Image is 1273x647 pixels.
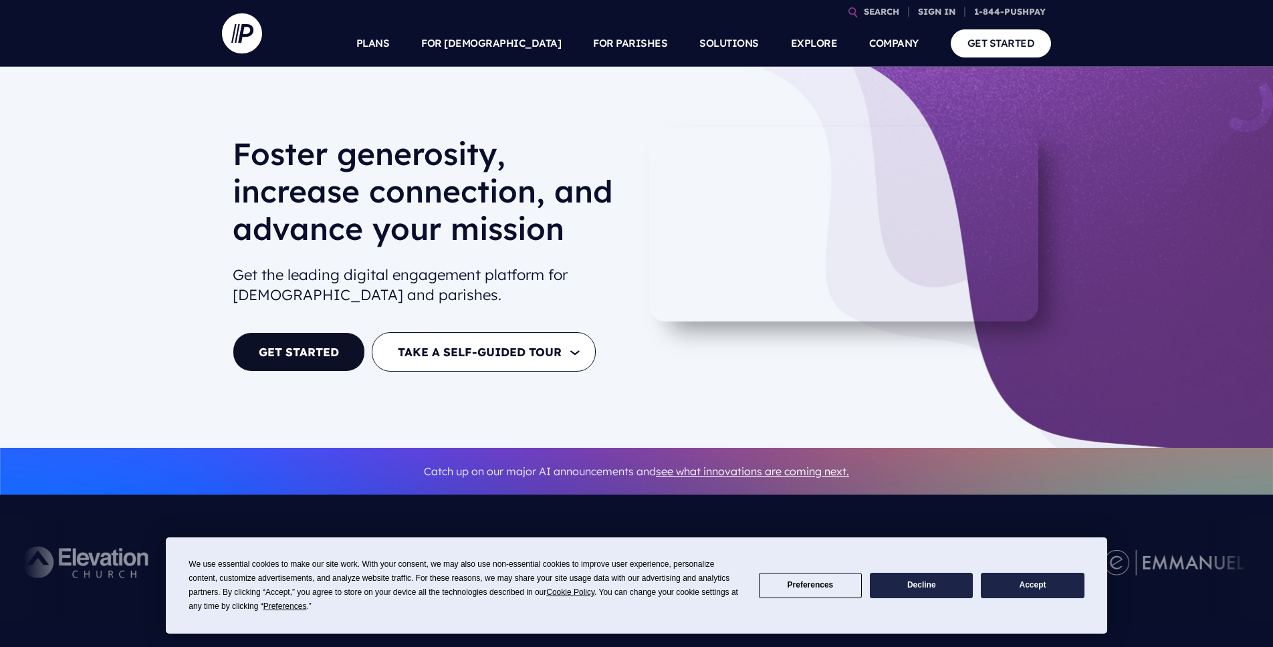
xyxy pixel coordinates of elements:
img: Pushpay_Logo__NorthPoint [349,525,533,599]
button: Accept [981,573,1084,599]
a: GET STARTED [233,332,365,372]
button: TAKE A SELF-GUIDED TOUR [372,332,596,372]
a: SOLUTIONS [699,20,759,67]
a: FOR [DEMOGRAPHIC_DATA] [421,20,561,67]
img: Central Church Henderson NV [911,525,1071,599]
a: FOR PARISHES [593,20,667,67]
a: COMPANY [869,20,919,67]
button: Decline [870,573,973,599]
p: Catch up on our major AI announcements and [233,457,1040,487]
span: Cookie Policy [546,588,594,597]
button: Preferences [759,573,862,599]
div: We use essential cookies to make our site work. With your consent, we may also use non-essential ... [189,557,742,614]
a: GET STARTED [951,29,1052,57]
div: Cookie Consent Prompt [166,537,1107,634]
a: EXPLORE [791,20,838,67]
span: Preferences [263,602,307,611]
h1: Foster generosity, increase connection, and advance your mission [233,135,626,258]
img: Pushpay_Logo__CCM [211,525,317,599]
a: see what innovations are coming next. [656,465,849,478]
a: PLANS [356,20,390,67]
h2: Get the leading digital engagement platform for [DEMOGRAPHIC_DATA] and parishes. [233,259,626,311]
